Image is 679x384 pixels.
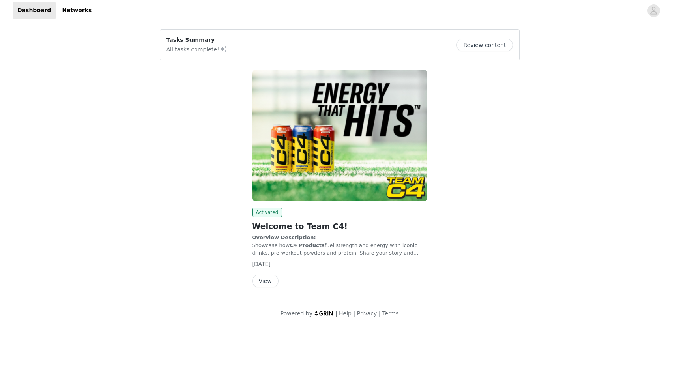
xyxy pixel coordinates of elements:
span: [DATE] [252,261,271,267]
strong: Overview Description: [252,234,316,240]
a: Help [339,310,352,317]
div: avatar [650,4,657,17]
span: | [335,310,337,317]
img: Cellucor [252,70,427,201]
strong: C4 Products [290,242,324,248]
a: Networks [57,2,96,19]
a: Dashboard [13,2,56,19]
a: View [252,278,279,284]
span: Powered by [281,310,312,317]
p: Tasks Summary [166,36,227,44]
span: Activated [252,208,282,217]
span: | [353,310,355,317]
a: Privacy [357,310,377,317]
p: Showcase how fuel strength and energy with iconic drinks, pre-workout powders and protein. Share ... [252,234,427,257]
p: All tasks complete! [166,44,227,54]
a: Terms [382,310,398,317]
button: View [252,275,279,287]
span: | [379,310,381,317]
img: logo [314,311,334,316]
h2: Welcome to Team C4! [252,220,427,232]
button: Review content [456,39,513,51]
